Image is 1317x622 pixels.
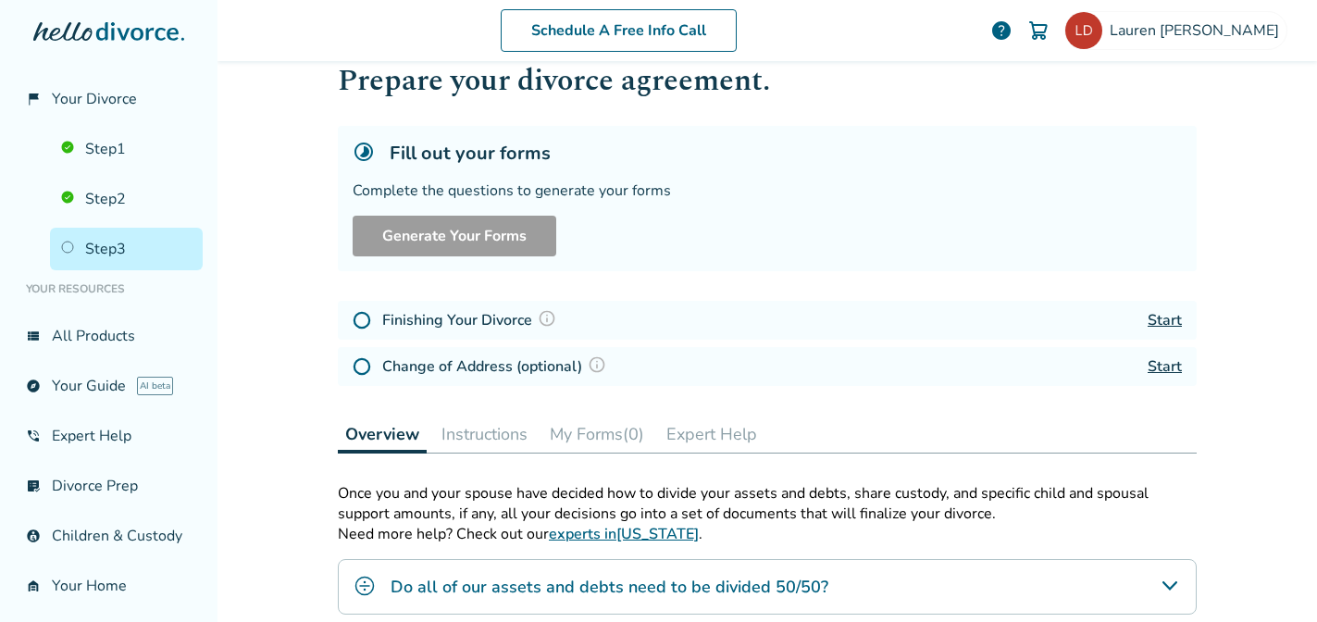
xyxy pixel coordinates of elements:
button: Instructions [434,416,535,453]
img: Lauren DeFilippo [1065,12,1102,49]
span: list_alt_check [26,479,41,493]
img: Cart [1027,19,1050,42]
img: Do all of our assets and debts need to be divided 50/50? [354,575,376,597]
h4: Change of Address (optional) [382,355,612,379]
button: Expert Help [659,416,764,453]
a: exploreYour GuideAI beta [15,365,203,407]
span: garage_home [26,578,41,593]
img: Not Started [353,311,371,330]
a: experts in[US_STATE] [549,524,699,544]
h4: Do all of our assets and debts need to be divided 50/50? [391,575,828,599]
img: Not Started [353,357,371,376]
button: Overview [338,416,427,454]
span: view_list [26,329,41,343]
span: account_child [26,529,41,543]
span: Lauren [PERSON_NAME] [1110,20,1286,41]
a: help [990,19,1013,42]
button: Generate Your Forms [353,216,556,256]
h5: Fill out your forms [390,141,551,166]
a: Step2 [50,178,203,220]
span: flag_2 [26,92,41,106]
span: explore [26,379,41,393]
li: Your Resources [15,270,203,307]
img: Question Mark [588,355,606,374]
a: Schedule A Free Info Call [501,9,737,52]
a: account_childChildren & Custody [15,515,203,557]
a: phone_in_talkExpert Help [15,415,203,457]
p: Once you and your spouse have decided how to divide your assets and debts, share custody, and spe... [338,483,1197,524]
img: Question Mark [538,309,556,328]
a: view_listAll Products [15,315,203,357]
a: Start [1148,310,1182,330]
div: Do all of our assets and debts need to be divided 50/50? [338,559,1197,615]
span: AI beta [137,377,173,395]
p: Need more help? Check out our . [338,524,1197,544]
a: Step1 [50,128,203,170]
a: flag_2Your Divorce [15,78,203,120]
h1: Prepare your divorce agreement. [338,58,1197,104]
button: My Forms(0) [542,416,652,453]
a: Start [1148,356,1182,377]
div: Complete the questions to generate your forms [353,180,1182,201]
iframe: Chat Widget [1224,533,1317,622]
span: phone_in_talk [26,429,41,443]
span: Your Divorce [52,89,137,109]
h4: Finishing Your Divorce [382,308,562,332]
a: Step3 [50,228,203,270]
a: garage_homeYour Home [15,565,203,607]
a: list_alt_checkDivorce Prep [15,465,203,507]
